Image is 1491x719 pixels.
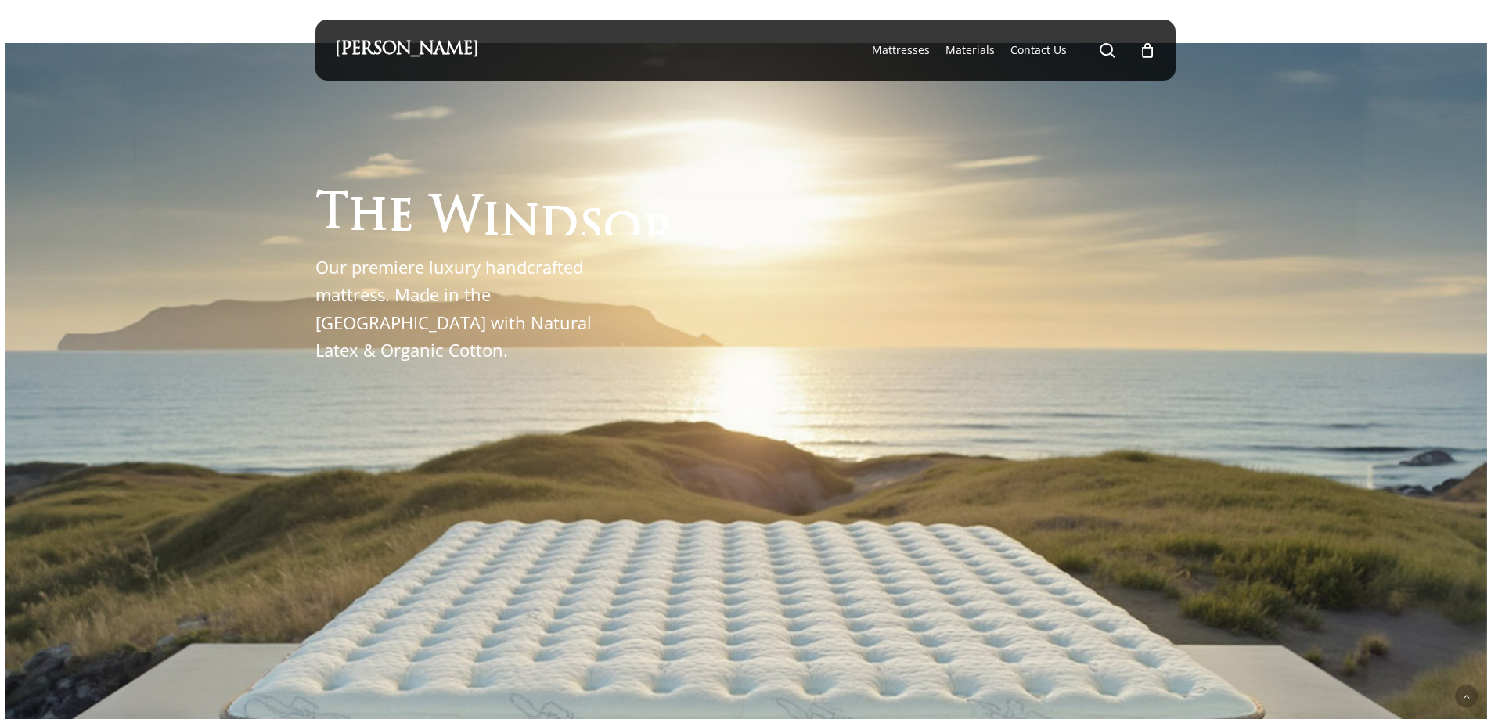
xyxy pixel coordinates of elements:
p: Our premiere luxury handcrafted mattress. Made in the [GEOGRAPHIC_DATA] with Natural Latex & Orga... [315,253,609,364]
nav: Main Menu [864,20,1156,81]
span: T [315,192,348,240]
span: n [500,200,540,247]
a: [PERSON_NAME] [335,41,478,59]
span: o [603,207,642,255]
span: h [348,193,388,241]
span: e [388,195,414,243]
span: r [642,211,675,259]
a: Cart [1139,41,1156,59]
span: Materials [945,42,995,57]
a: Materials [945,42,995,58]
a: Contact Us [1010,42,1067,58]
span: Mattresses [872,42,930,57]
span: W [430,196,482,244]
a: Mattresses [872,42,930,58]
h1: The Windsor [315,187,675,235]
span: s [578,205,603,253]
a: Back to top [1455,685,1478,708]
span: i [482,198,500,246]
span: d [540,202,578,250]
span: Contact Us [1010,42,1067,57]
